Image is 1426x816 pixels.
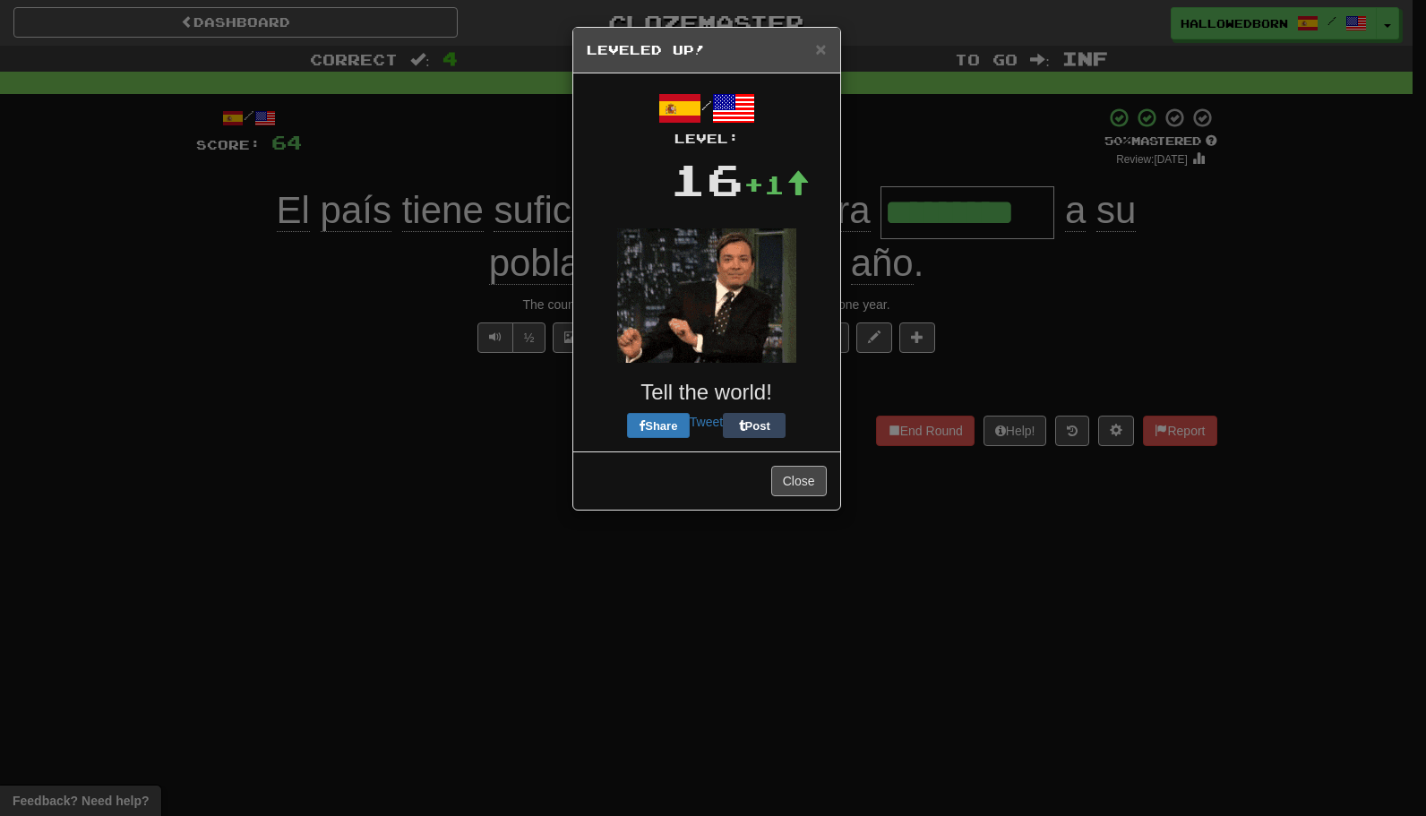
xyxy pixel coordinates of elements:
[815,39,826,58] button: Close
[627,413,690,438] button: Share
[587,41,827,59] h5: Leveled Up!
[587,130,827,148] div: Level:
[723,413,786,438] button: Post
[815,39,826,59] span: ×
[771,466,827,496] button: Close
[617,228,796,363] img: fallon-a20d7af9049159056f982dd0e4b796b9edb7b1d2ba2b0a6725921925e8bac842.gif
[690,415,723,429] a: Tweet
[587,381,827,404] h3: Tell the world!
[670,148,743,210] div: 16
[587,87,827,148] div: /
[743,167,810,202] div: +1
